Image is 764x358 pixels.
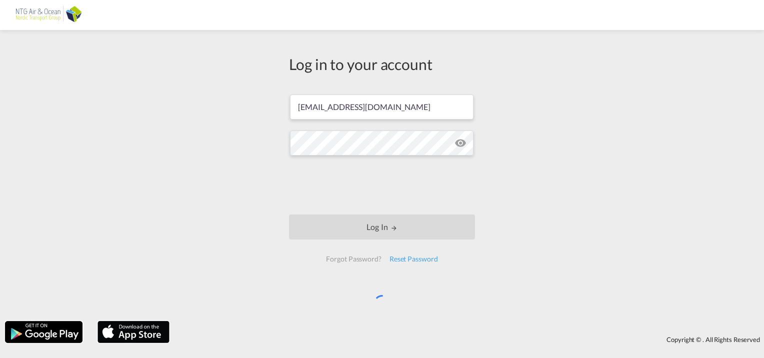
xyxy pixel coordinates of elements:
[4,320,83,344] img: google.png
[289,53,475,74] div: Log in to your account
[174,331,764,348] div: Copyright © . All Rights Reserved
[15,4,82,26] img: af31b1c0b01f11ecbc353f8e72265e29.png
[306,165,458,204] iframe: reCAPTCHA
[454,137,466,149] md-icon: icon-eye-off
[322,250,385,268] div: Forgot Password?
[290,94,473,119] input: Enter email/phone number
[96,320,170,344] img: apple.png
[289,214,475,239] button: LOGIN
[385,250,442,268] div: Reset Password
